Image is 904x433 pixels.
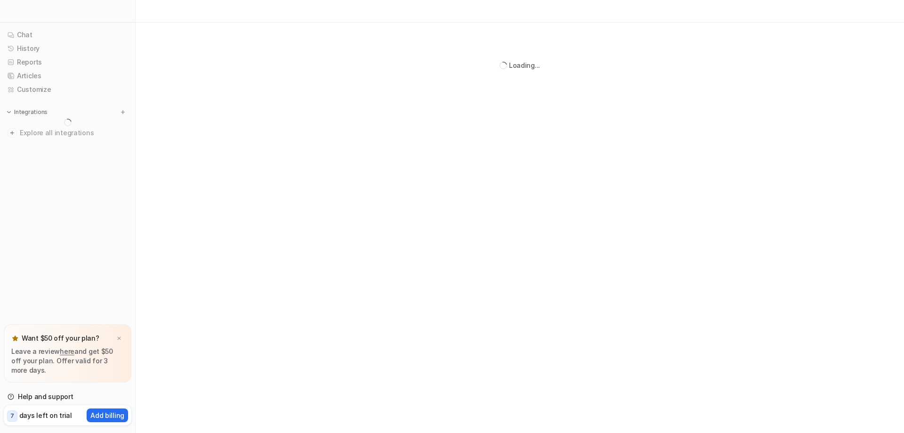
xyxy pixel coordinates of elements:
img: star [11,335,19,342]
a: History [4,42,131,55]
div: Loading... [509,60,540,70]
img: explore all integrations [8,128,17,138]
p: Integrations [14,108,48,116]
a: Customize [4,83,131,96]
a: Chat [4,28,131,41]
img: x [116,335,122,342]
button: Add billing [87,408,128,422]
a: Explore all integrations [4,126,131,139]
button: Integrations [4,107,50,117]
a: Articles [4,69,131,82]
img: expand menu [6,109,12,115]
p: Want $50 off your plan? [22,334,99,343]
p: days left on trial [19,410,72,420]
a: Reports [4,56,131,69]
p: Add billing [90,410,124,420]
a: Help and support [4,390,131,403]
a: here [60,347,74,355]
img: menu_add.svg [120,109,126,115]
p: 7 [10,412,14,420]
p: Leave a review and get $50 off your plan. Offer valid for 3 more days. [11,347,124,375]
span: Explore all integrations [20,125,128,140]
